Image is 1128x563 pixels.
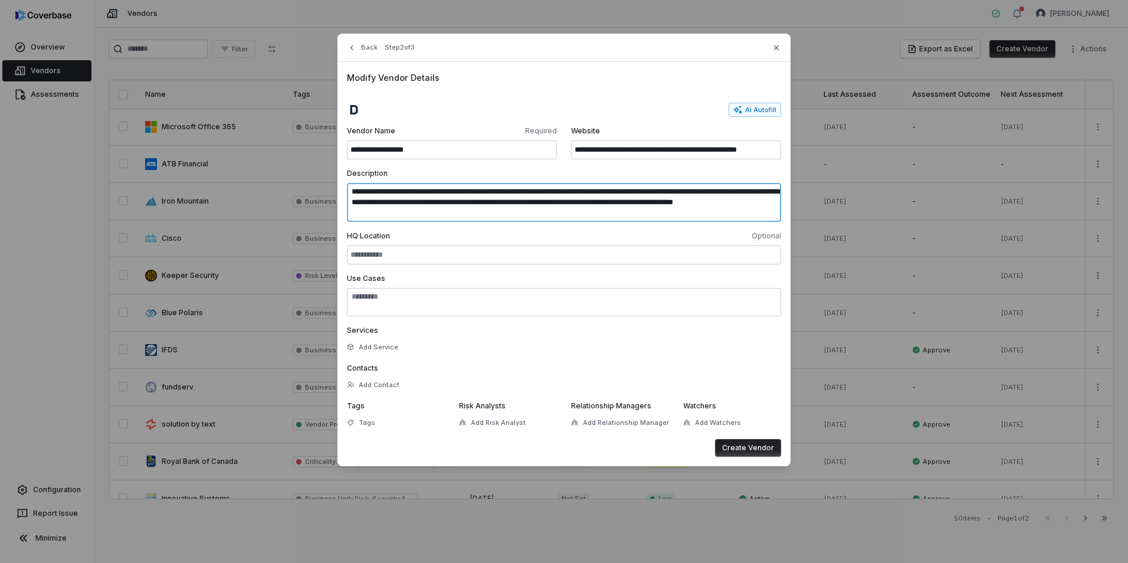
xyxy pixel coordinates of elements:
span: Add Risk Analyst [471,418,526,427]
span: Tags [359,418,375,427]
span: Step 2 of 3 [385,43,415,52]
span: Add Relationship Manager [583,418,669,427]
span: Vendor Name [347,126,450,136]
span: HQ Location [347,231,562,241]
span: Contacts [347,364,378,372]
button: AI Autofill [729,103,781,117]
span: Relationship Managers [571,401,651,410]
span: Required [454,126,557,136]
span: Tags [347,401,365,410]
span: Use Cases [347,274,385,283]
button: Create Vendor [715,439,781,457]
span: Description [347,169,388,178]
button: Add Watchers [680,412,745,433]
span: Website [571,126,781,136]
span: Services [347,326,378,335]
span: Risk Analysts [459,401,506,410]
span: Watchers [683,401,716,410]
button: Add Service [343,336,402,358]
button: Back [343,37,381,58]
button: Add Contact [343,374,403,395]
span: Modify Vendor Details [347,71,781,84]
span: Optional [566,231,781,241]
